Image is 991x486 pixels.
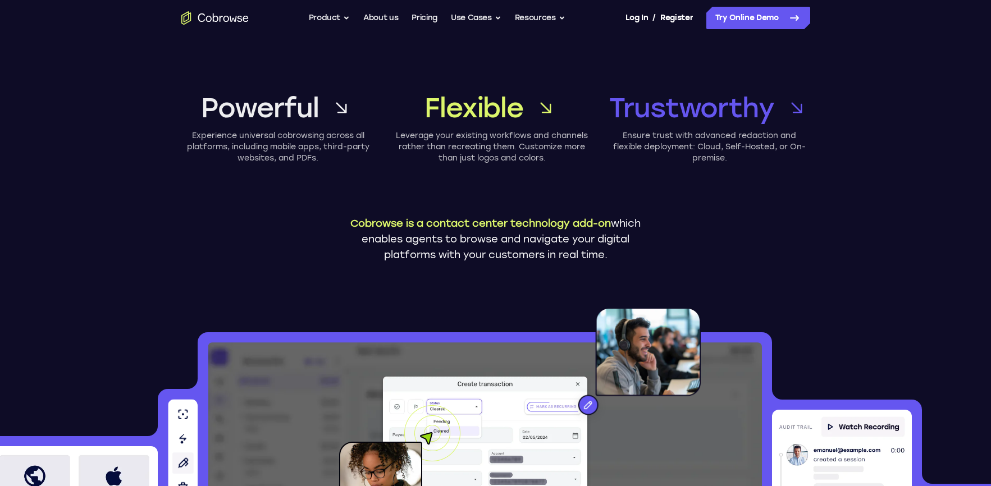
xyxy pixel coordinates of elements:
[451,7,501,29] button: Use Cases
[395,130,589,164] p: Leverage your existing workflows and channels rather than recreating them. Customize more than ju...
[181,90,375,126] a: Powerful
[309,7,350,29] button: Product
[625,7,648,29] a: Log In
[363,7,398,29] a: About us
[609,130,810,164] p: Ensure trust with advanced redaction and flexible deployment: Cloud, Self-Hosted, or On-premise.
[181,130,375,164] p: Experience universal cobrowsing across all platforms, including mobile apps, third-party websites...
[341,216,650,263] p: which enables agents to browse and navigate your digital platforms with your customers in real time.
[424,90,523,126] span: Flexible
[660,7,693,29] a: Register
[609,90,810,126] a: Trustworthy
[350,217,611,230] span: Cobrowse is a contact center technology add-on
[181,11,249,25] a: Go to the home page
[395,90,589,126] a: Flexible
[201,90,318,126] span: Powerful
[527,308,701,427] img: An agent with a headset
[609,90,774,126] span: Trustworthy
[652,11,656,25] span: /
[706,7,810,29] a: Try Online Demo
[412,7,437,29] a: Pricing
[515,7,565,29] button: Resources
